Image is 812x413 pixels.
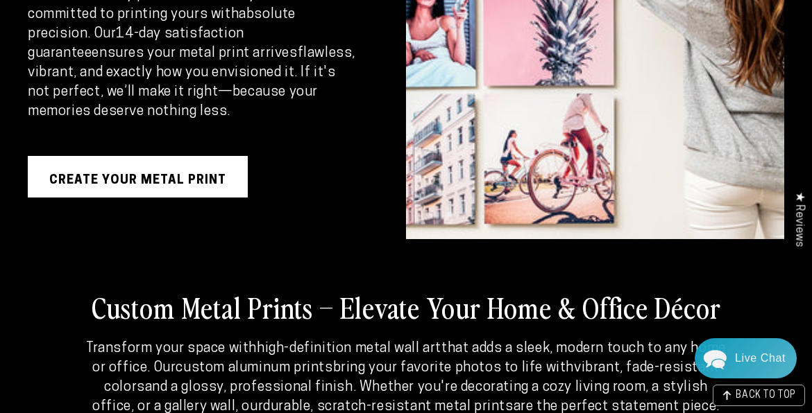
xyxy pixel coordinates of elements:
[28,289,784,325] h2: Custom Metal Prints – Elevate Your Home & Office Décor
[104,361,720,394] strong: vibrant, fade-resistant colors
[257,342,441,355] strong: high-definition metal wall art
[736,391,796,401] span: BACK TO TOP
[735,338,786,378] div: Contact Us Directly
[786,181,812,258] div: Click to open Judge.me floating reviews tab
[176,361,332,375] strong: custom aluminum prints
[28,156,248,197] a: Create Your Metal Print
[28,27,244,60] strong: 14-day satisfaction guarantee
[695,338,797,378] div: Chat widget toggle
